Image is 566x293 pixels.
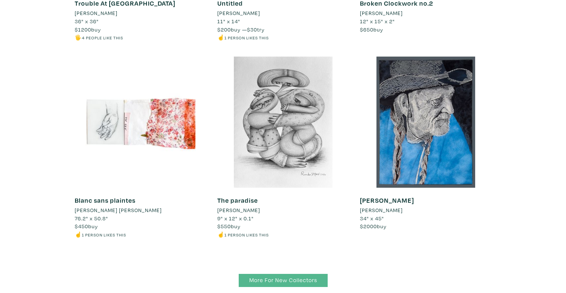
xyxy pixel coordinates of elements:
a: [PERSON_NAME] [360,196,414,205]
a: [PERSON_NAME] [217,9,349,17]
span: buy [360,223,387,230]
span: buy — try [217,26,265,33]
span: $450 [75,223,88,230]
span: 34" x 45" [360,215,384,222]
span: 12" x 15" x 2" [360,18,395,25]
span: 11" x 14" [217,18,240,25]
span: 76.2" x 50.8" [75,215,108,222]
li: ☝️ [217,33,349,42]
span: 9" x 12" x 0.1" [217,215,254,222]
li: ☝️ [217,230,349,239]
a: [PERSON_NAME] [PERSON_NAME] [75,206,206,214]
span: $1200 [75,26,91,33]
li: [PERSON_NAME] [75,9,117,17]
a: More For New Collectors [239,274,328,287]
span: buy [75,223,98,230]
span: buy [360,26,383,33]
a: [PERSON_NAME] [360,206,491,214]
li: 🖐️ [75,33,206,42]
a: The paradise [217,196,258,205]
span: $30 [247,26,257,33]
span: 36" x 36" [75,18,99,25]
span: buy [75,26,101,33]
a: Blanc sans plaintes [75,196,135,205]
li: ☝️ [75,230,206,239]
a: [PERSON_NAME] [75,9,206,17]
li: [PERSON_NAME] [217,9,260,17]
li: [PERSON_NAME] [360,9,403,17]
span: $650 [360,26,373,33]
span: $200 [217,26,231,33]
span: $2000 [360,223,377,230]
li: [PERSON_NAME] [217,206,260,214]
small: 1 person likes this [224,35,269,40]
span: $550 [217,223,231,230]
span: buy [217,223,241,230]
small: 1 person likes this [82,232,126,238]
li: [PERSON_NAME] [PERSON_NAME] [75,206,162,214]
small: 4 people like this [82,35,123,40]
a: [PERSON_NAME] [217,206,349,214]
small: 1 person likes this [224,232,269,238]
a: [PERSON_NAME] [360,9,491,17]
li: [PERSON_NAME] [360,206,403,214]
